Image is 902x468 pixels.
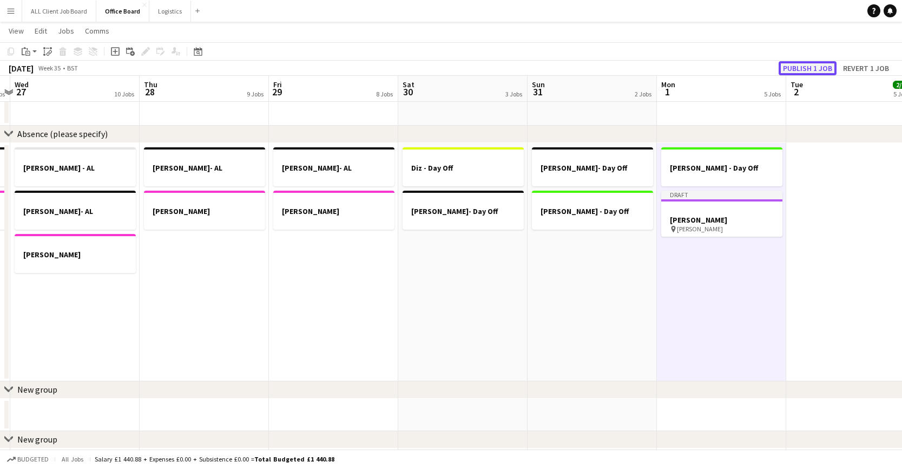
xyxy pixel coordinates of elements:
[13,86,29,98] span: 27
[661,215,782,225] h3: [PERSON_NAME]
[17,384,57,395] div: New group
[403,206,524,216] h3: [PERSON_NAME]- Day Off
[635,90,651,98] div: 2 Jobs
[532,80,545,89] span: Sun
[779,61,837,75] button: Publish 1 job
[15,250,136,259] h3: [PERSON_NAME]
[30,24,51,38] a: Edit
[81,24,114,38] a: Comms
[15,147,136,186] app-job-card: [PERSON_NAME] - AL
[273,80,282,89] span: Fri
[505,90,522,98] div: 3 Jobs
[67,64,78,72] div: BST
[15,234,136,273] app-job-card: [PERSON_NAME]
[144,163,265,173] h3: [PERSON_NAME]- AL
[403,191,524,230] app-job-card: [PERSON_NAME]- Day Off
[17,456,49,463] span: Budgeted
[5,453,50,465] button: Budgeted
[532,147,653,186] app-job-card: [PERSON_NAME]- Day Off
[15,80,29,89] span: Wed
[17,434,57,445] div: New group
[376,90,393,98] div: 8 Jobs
[144,80,157,89] span: Thu
[661,191,782,199] div: Draft
[661,163,782,173] h3: [PERSON_NAME] - Day Off
[401,86,414,98] span: 30
[60,455,85,463] span: All jobs
[96,1,149,22] button: Office Board
[764,90,781,98] div: 5 Jobs
[677,225,723,233] span: [PERSON_NAME]
[273,147,394,186] app-job-card: [PERSON_NAME]- AL
[144,206,265,216] h3: [PERSON_NAME]
[254,455,334,463] span: Total Budgeted £1 440.88
[530,86,545,98] span: 31
[4,24,28,38] a: View
[142,86,157,98] span: 28
[273,163,394,173] h3: [PERSON_NAME]- AL
[273,191,394,230] app-job-card: [PERSON_NAME]
[15,206,136,216] h3: [PERSON_NAME]- AL
[839,61,893,75] button: Revert 1 job
[22,1,96,22] button: ALL Client Job Board
[403,163,524,173] h3: Diz - Day Off
[403,80,414,89] span: Sat
[661,147,782,186] app-job-card: [PERSON_NAME] - Day Off
[532,191,653,230] app-job-card: [PERSON_NAME] - Day Off
[272,86,282,98] span: 29
[144,191,265,230] app-job-card: [PERSON_NAME]
[9,63,34,74] div: [DATE]
[114,90,134,98] div: 10 Jobs
[532,206,653,216] h3: [PERSON_NAME] - Day Off
[144,147,265,186] app-job-card: [PERSON_NAME]- AL
[85,26,109,36] span: Comms
[247,90,264,98] div: 9 Jobs
[532,163,653,173] h3: [PERSON_NAME]- Day Off
[9,26,24,36] span: View
[15,163,136,173] h3: [PERSON_NAME] - AL
[58,26,74,36] span: Jobs
[149,1,191,22] button: Logistics
[17,128,108,139] div: Absence (please specify)
[789,86,803,98] span: 2
[54,24,78,38] a: Jobs
[660,86,675,98] span: 1
[15,191,136,230] app-job-card: [PERSON_NAME]- AL
[791,80,803,89] span: Tue
[36,64,63,72] span: Week 35
[661,191,782,237] app-job-card: Draft[PERSON_NAME] [PERSON_NAME]
[35,26,47,36] span: Edit
[273,206,394,216] h3: [PERSON_NAME]
[661,80,675,89] span: Mon
[95,455,334,463] div: Salary £1 440.88 + Expenses £0.00 + Subsistence £0.00 =
[403,147,524,186] app-job-card: Diz - Day Off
